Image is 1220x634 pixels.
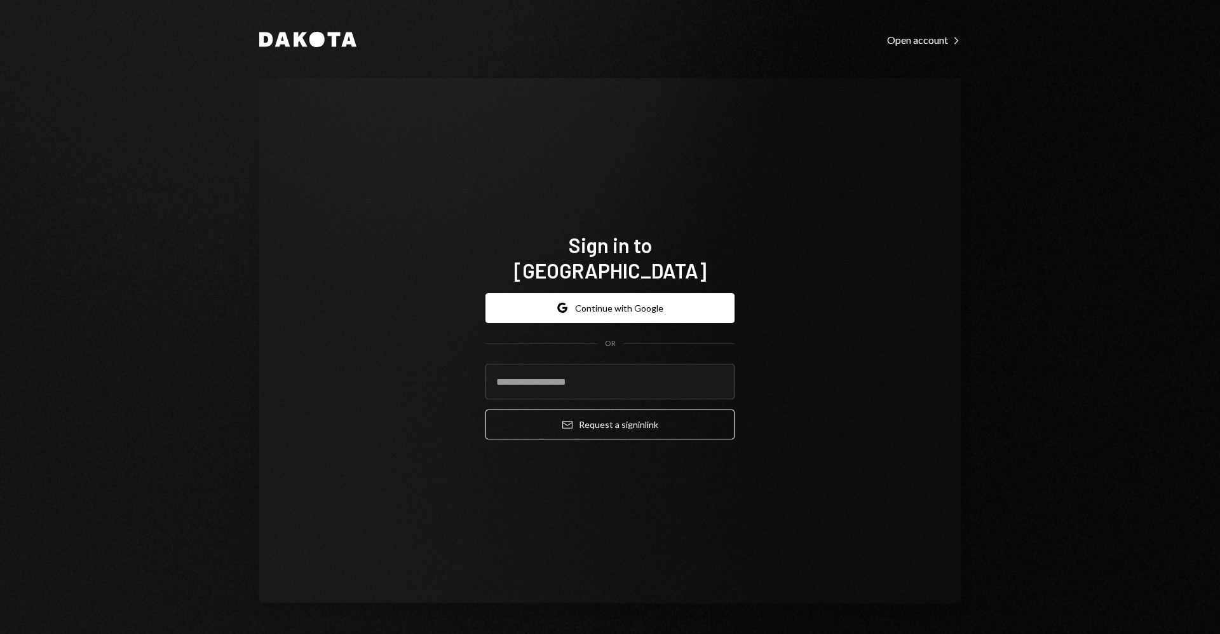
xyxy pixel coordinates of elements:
div: Open account [887,34,961,46]
button: Continue with Google [485,293,735,323]
a: Open account [887,32,961,46]
h1: Sign in to [GEOGRAPHIC_DATA] [485,232,735,283]
button: Request a signinlink [485,410,735,439]
div: OR [605,338,616,349]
